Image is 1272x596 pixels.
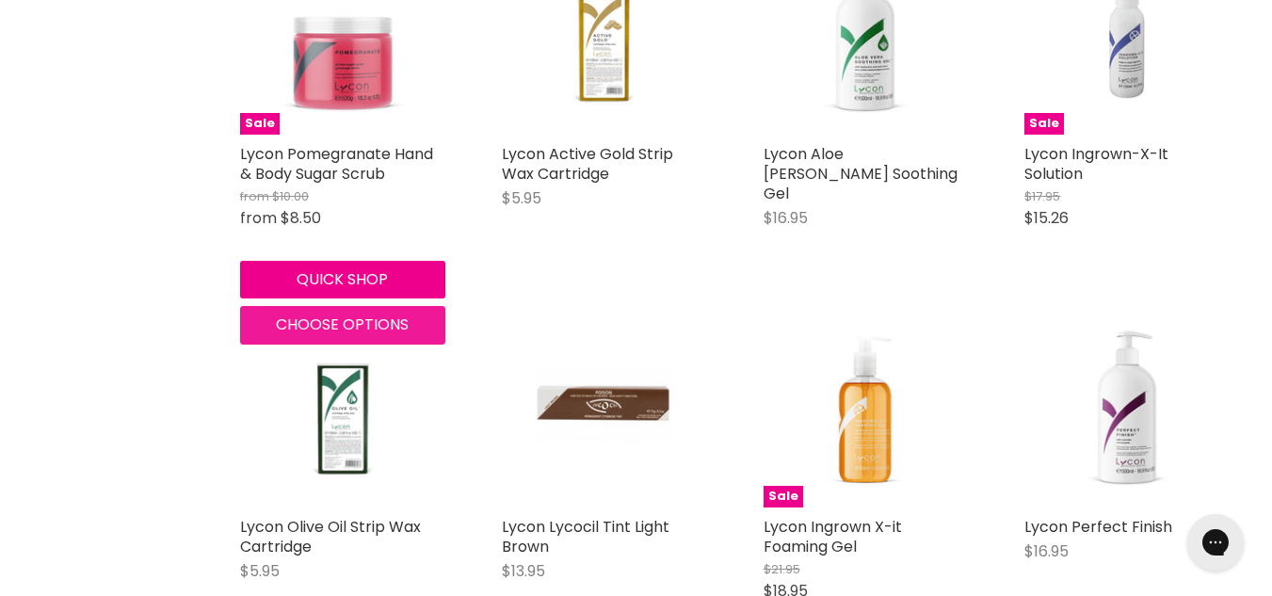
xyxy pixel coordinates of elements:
[502,560,545,582] span: $13.95
[272,187,309,205] span: $10.00
[502,143,673,185] a: Lycon Active Gold Strip Wax Cartridge
[536,302,672,507] img: Lycon Lycocil Tint Light Brown
[764,486,803,507] span: Sale
[240,560,280,582] span: $5.95
[764,302,969,507] a: Lycon Ingrown X-it Foaming GelSale
[1178,507,1253,577] iframe: Gorgias live chat messenger
[281,207,321,229] span: $8.50
[240,302,445,507] img: Lycon Olive Oil Strip Wax Cartridge
[1024,302,1230,507] img: Lycon Perfect Finish
[1024,143,1168,185] a: Lycon Ingrown-X-It Solution
[1024,187,1060,205] span: $17.95
[1024,113,1064,135] span: Sale
[276,314,409,335] span: Choose options
[1024,207,1069,229] span: $15.26
[240,143,433,185] a: Lycon Pomegranate Hand & Body Sugar Scrub
[240,516,421,557] a: Lycon Olive Oil Strip Wax Cartridge
[240,261,445,298] button: Quick shop
[1024,540,1069,562] span: $16.95
[764,516,902,557] a: Lycon Ingrown X-it Foaming Gel
[240,187,269,205] span: from
[764,143,958,204] a: Lycon Aloe [PERSON_NAME] Soothing Gel
[764,207,808,229] span: $16.95
[502,187,541,209] span: $5.95
[240,207,277,229] span: from
[764,302,969,507] img: Lycon Ingrown X-it Foaming Gel
[240,306,445,344] button: Choose options
[240,113,280,135] span: Sale
[764,560,800,578] span: $21.95
[502,302,707,507] a: Lycon Lycocil Tint Light Brown
[1024,516,1172,538] a: Lycon Perfect Finish
[502,516,669,557] a: Lycon Lycocil Tint Light Brown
